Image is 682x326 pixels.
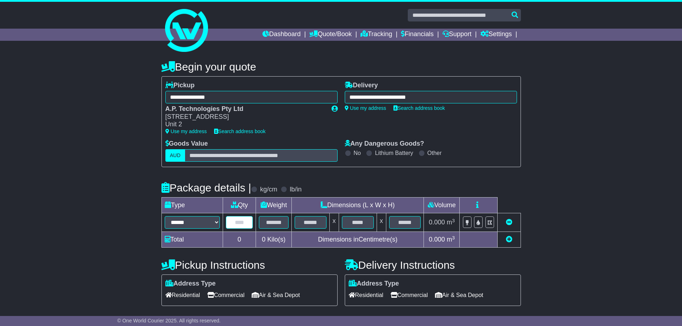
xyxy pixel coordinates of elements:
label: Address Type [165,280,216,288]
label: kg/cm [260,186,277,194]
span: © One World Courier 2025. All rights reserved. [117,318,221,323]
label: Goods Value [165,140,208,148]
div: Unit 2 [165,121,324,128]
div: A.P. Technologies Pty Ltd [165,105,324,113]
span: m [447,236,455,243]
span: 0 [262,236,266,243]
label: Pickup [165,82,195,89]
h4: Begin your quote [161,61,521,73]
span: Air & Sea Depot [252,289,300,301]
h4: Pickup Instructions [161,259,338,271]
span: Residential [165,289,200,301]
td: Type [161,198,223,213]
td: x [377,213,386,232]
sup: 3 [452,235,455,240]
h4: Delivery Instructions [345,259,521,271]
div: [STREET_ADDRESS] [165,113,324,121]
span: Commercial [391,289,428,301]
td: Dimensions (L x W x H) [292,198,424,213]
a: Search address book [214,128,266,134]
a: Use my address [345,105,386,111]
td: Total [161,232,223,248]
a: Remove this item [506,219,512,226]
td: Kilo(s) [256,232,292,248]
a: Settings [480,29,512,41]
h4: Package details | [161,182,251,194]
label: Any Dangerous Goods? [345,140,424,148]
label: Other [427,150,442,156]
label: AUD [165,149,185,162]
a: Dashboard [262,29,301,41]
a: Add new item [506,236,512,243]
td: Qty [223,198,256,213]
a: Use my address [165,128,207,134]
span: 0.000 [429,219,445,226]
a: Support [442,29,471,41]
span: Air & Sea Depot [435,289,483,301]
span: Residential [349,289,383,301]
span: 0.000 [429,236,445,243]
a: Financials [401,29,434,41]
a: Quote/Book [309,29,352,41]
td: Weight [256,198,292,213]
label: Lithium Battery [375,150,413,156]
label: lb/in [290,186,301,194]
td: Dimensions in Centimetre(s) [292,232,424,248]
label: Address Type [349,280,399,288]
td: Volume [424,198,460,213]
span: m [447,219,455,226]
label: No [354,150,361,156]
a: Tracking [361,29,392,41]
sup: 3 [452,218,455,223]
a: Search address book [393,105,445,111]
td: x [329,213,339,232]
label: Delivery [345,82,378,89]
span: Commercial [207,289,245,301]
td: 0 [223,232,256,248]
